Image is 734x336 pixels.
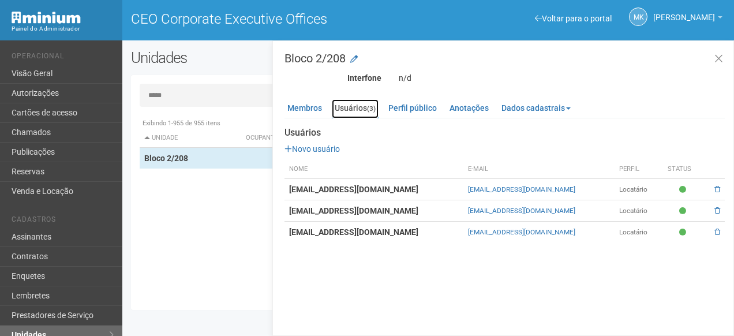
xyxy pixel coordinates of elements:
[12,24,114,34] div: Painel do Administrador
[535,14,612,23] a: Voltar para o portal
[12,215,114,227] li: Cadastros
[367,104,376,113] small: (3)
[679,206,689,216] span: Ativo
[289,206,418,215] strong: [EMAIL_ADDRESS][DOMAIN_NAME]
[131,12,420,27] h1: CEO Corporate Executive Offices
[284,99,325,117] a: Membros
[468,207,575,215] a: [EMAIL_ADDRESS][DOMAIN_NAME]
[284,144,340,154] a: Novo usuário
[468,228,575,236] a: [EMAIL_ADDRESS][DOMAIN_NAME]
[140,129,241,148] th: Unidade: activate to sort column descending
[629,8,647,26] a: MK
[140,118,717,129] div: Exibindo 1-955 de 955 itens
[332,99,379,118] a: Usuários(3)
[390,73,733,83] div: n/d
[131,49,369,66] h2: Unidades
[289,227,418,237] strong: [EMAIL_ADDRESS][DOMAIN_NAME]
[653,14,722,24] a: [PERSON_NAME]
[12,12,81,24] img: Minium
[663,160,706,179] th: Status
[679,185,689,195] span: Ativo
[241,129,520,148] th: Ocupante: activate to sort column ascending
[289,185,418,194] strong: [EMAIL_ADDRESS][DOMAIN_NAME]
[385,99,440,117] a: Perfil público
[468,185,575,193] a: [EMAIL_ADDRESS][DOMAIN_NAME]
[679,227,689,237] span: Ativo
[615,179,663,200] td: Locatário
[284,128,725,138] strong: Usuários
[276,73,390,83] div: Interfone
[615,200,663,222] td: Locatário
[615,222,663,243] td: Locatário
[615,160,663,179] th: Perfil
[499,99,574,117] a: Dados cadastrais
[284,160,463,179] th: Nome
[447,99,492,117] a: Anotações
[144,154,188,163] strong: Bloco 2/208
[350,54,358,65] a: Modificar a unidade
[12,52,114,64] li: Operacional
[463,160,614,179] th: E-mail
[653,2,715,22] span: Marcela Kunz
[284,53,725,64] h3: Bloco 2/208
